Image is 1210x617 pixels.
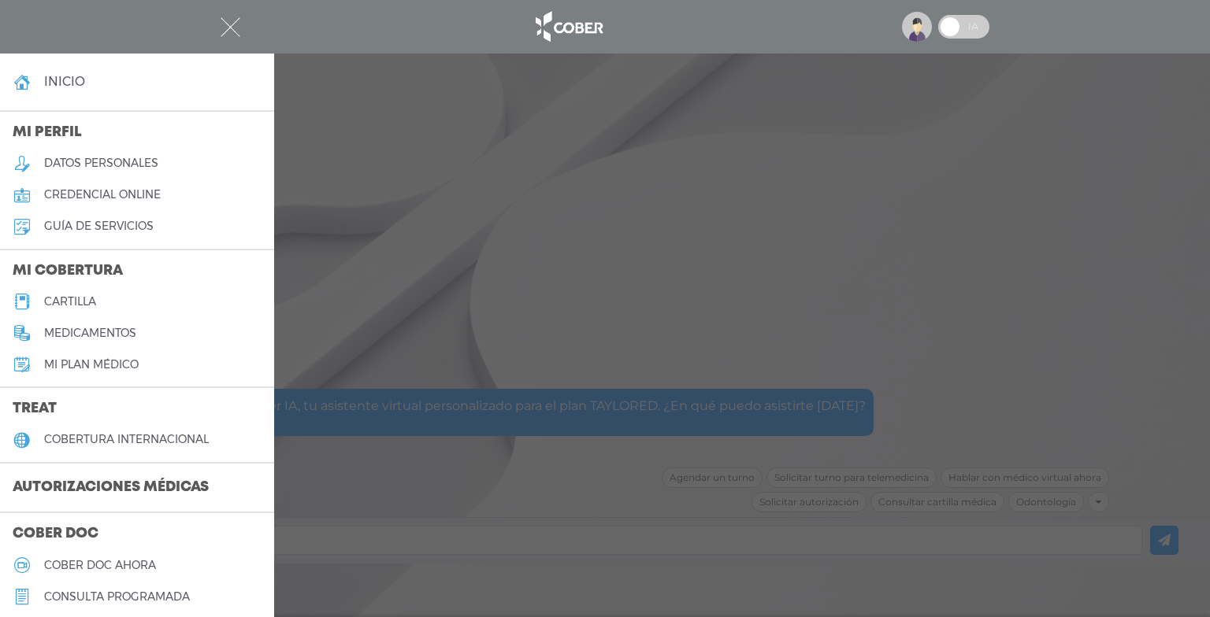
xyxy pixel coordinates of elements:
[44,188,161,201] h5: credencial online
[44,433,209,446] h5: cobertura internacional
[902,12,932,42] img: profile-placeholder.svg
[527,8,610,46] img: logo_cober_home-white.png
[44,157,158,170] h5: datos personales
[44,220,154,233] h5: guía de servicios
[44,559,156,572] h5: Cober doc ahora
[44,327,136,340] h5: medicamentos
[44,590,190,604] h5: consulta programada
[44,358,139,371] h5: Mi plan médico
[221,17,240,37] img: Cober_menu-close-white.svg
[44,295,96,308] h5: cartilla
[44,74,85,89] h4: inicio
